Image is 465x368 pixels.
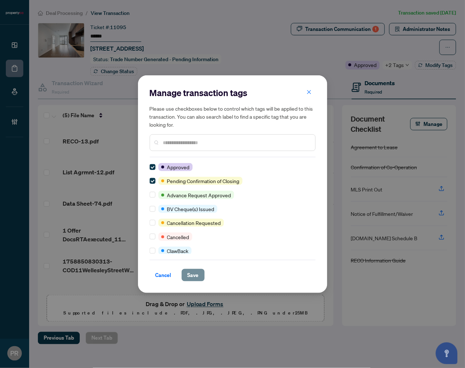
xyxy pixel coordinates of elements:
button: Save [182,269,205,281]
span: BV Cheque(s) Issued [167,205,214,213]
h2: Manage transaction tags [150,87,316,99]
span: Pending Confirmation of Closing [167,177,240,185]
h5: Please use checkboxes below to control which tags will be applied to this transaction. You can al... [150,104,316,128]
span: ClawBack [167,247,189,255]
button: Open asap [436,343,458,364]
span: Cancellation Requested [167,219,221,227]
span: Advance Request Approved [167,191,231,199]
span: Approved [167,163,190,171]
span: Cancel [155,269,172,281]
button: Cancel [150,269,177,281]
span: close [307,90,312,95]
span: Save [188,269,199,281]
span: Cancelled [167,233,189,241]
